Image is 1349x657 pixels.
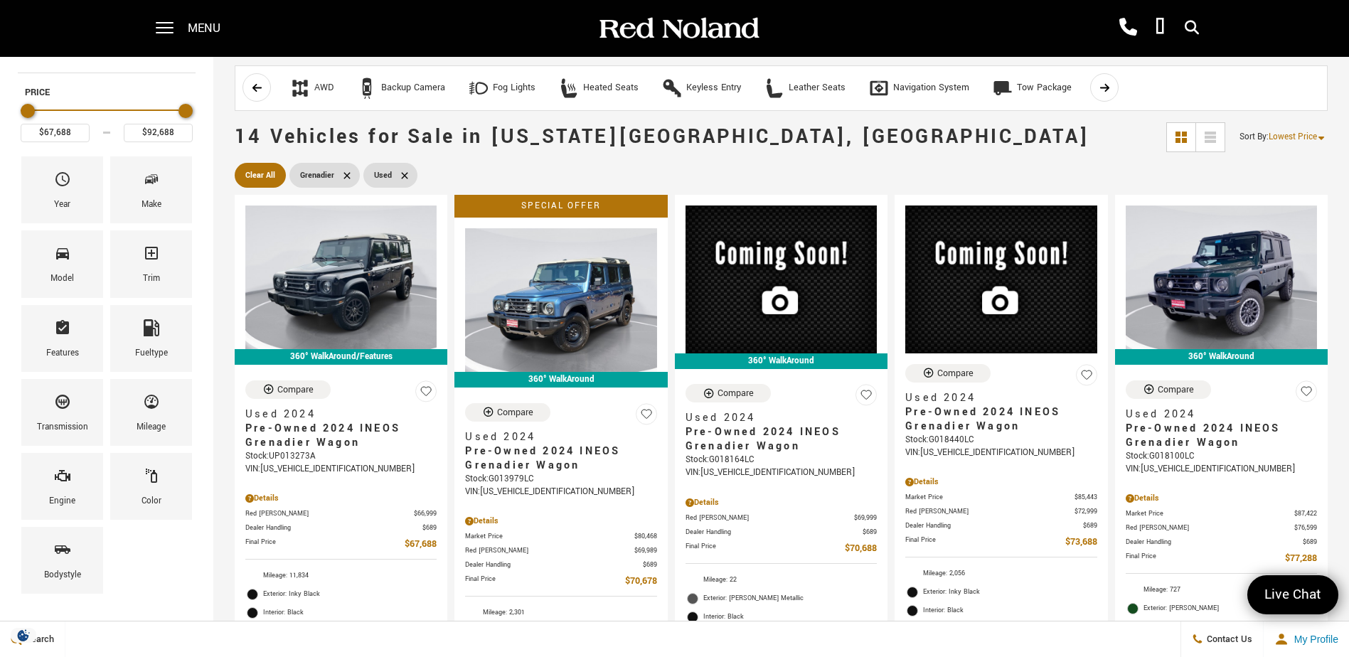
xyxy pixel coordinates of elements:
[54,167,71,197] span: Year
[597,16,760,41] img: Red Noland Auto Group
[245,450,437,463] div: Stock : UP013273A
[905,506,1097,517] a: Red [PERSON_NAME] $72,999
[686,205,877,353] img: 2024 INEOS Grenadier Wagon
[414,508,437,519] span: $66,999
[905,391,1097,434] a: Used 2024Pre-Owned 2024 INEOS Grenadier Wagon
[1115,349,1328,365] div: 360° WalkAround
[654,73,749,103] button: Keyless EntryKeyless Entry
[143,241,160,271] span: Trim
[1126,581,1317,599] li: Mileage: 727
[1090,73,1119,102] button: scroll right
[21,124,90,142] input: Minimum
[1285,551,1317,566] span: $77,288
[110,305,192,372] div: FueltypeFueltype
[289,78,311,99] div: AWD
[1065,535,1097,550] span: $73,688
[245,537,405,552] span: Final Price
[465,574,656,589] a: Final Price $70,678
[1126,492,1317,505] div: Pricing Details - Pre-Owned 2024 INEOS Grenadier Wagon With Navigation & 4WD
[686,541,877,556] a: Final Price $70,688
[686,513,854,523] span: Red [PERSON_NAME]
[493,82,535,95] div: Fog Lights
[245,407,426,422] span: Used 2024
[21,156,103,223] div: YearYear
[992,78,1013,99] div: Tow Package
[1126,380,1211,399] button: Compare Vehicle
[855,384,877,412] button: Save Vehicle
[1143,602,1317,616] span: Exterior: [PERSON_NAME]
[465,473,656,486] div: Stock : G013979LC
[465,560,642,570] span: Dealer Handling
[21,305,103,372] div: FeaturesFeatures
[245,407,437,450] a: Used 2024Pre-Owned 2024 INEOS Grenadier Wagon
[1269,131,1317,143] span: Lowest Price
[465,545,656,556] a: Red [PERSON_NAME] $69,989
[905,434,1097,447] div: Stock : G018440LC
[905,205,1097,353] img: 2024 INEOS Grenadier Wagon
[54,464,71,493] span: Engine
[465,560,656,570] a: Dealer Handling $689
[1126,463,1317,476] div: VIN: [US_VEHICLE_IDENTIFICATION_NUMBER]
[245,422,426,450] span: Pre-Owned 2024 INEOS Grenadier Wagon
[44,567,81,583] div: Bodystyle
[686,527,877,538] a: Dealer Handling $689
[37,420,88,435] div: Transmission
[263,606,437,620] span: Interior: Black
[860,73,977,103] button: Navigation SystemNavigation System
[381,82,445,95] div: Backup Camera
[905,506,1074,517] span: Red [PERSON_NAME]
[636,403,657,431] button: Save Vehicle
[686,411,866,425] span: Used 2024
[703,592,877,606] span: Exterior: [PERSON_NAME] Metallic
[1203,633,1252,646] span: Contact Us
[686,454,877,466] div: Stock : G018164LC
[422,523,437,533] span: $689
[905,476,1097,488] div: Pricing Details - Pre-Owned 2024 INEOS Grenadier Wagon With Navigation & 4WD
[1303,537,1317,547] span: $689
[583,82,639,95] div: Heated Seats
[178,104,193,118] div: Maximum Price
[1126,551,1317,566] a: Final Price $77,288
[634,545,657,556] span: $69,989
[465,444,646,473] span: Pre-Owned 2024 INEOS Grenadier Wagon
[497,406,533,419] div: Compare
[282,73,341,103] button: AWDAWD
[235,349,447,365] div: 360° WalkAround/Features
[465,430,656,473] a: Used 2024Pre-Owned 2024 INEOS Grenadier Wagon
[7,628,40,643] section: Click to Open Cookie Consent Modal
[348,73,453,103] button: Backup CameraBackup Camera
[764,78,785,99] div: Leather Seats
[686,425,866,454] span: Pre-Owned 2024 INEOS Grenadier Wagon
[50,271,74,287] div: Model
[1017,82,1072,95] div: Tow Package
[465,604,656,622] li: Mileage: 2,301
[245,492,437,505] div: Pricing Details - Pre-Owned 2024 INEOS Grenadier Wagon With Navigation & 4WD
[634,531,657,542] span: $80,468
[1126,407,1306,422] span: Used 2024
[1126,450,1317,463] div: Stock : G018100LC
[124,124,193,142] input: Maximum
[21,453,103,520] div: EngineEngine
[7,628,40,643] img: Opt-Out Icon
[1126,407,1317,450] a: Used 2024Pre-Owned 2024 INEOS Grenadier Wagon
[789,82,846,95] div: Leather Seats
[686,384,771,402] button: Compare Vehicle
[905,520,1082,531] span: Dealer Handling
[242,73,271,102] button: scroll left
[1126,537,1303,547] span: Dealer Handling
[1083,520,1097,531] span: $689
[110,453,192,520] div: ColorColor
[314,82,334,95] div: AWD
[465,430,646,444] span: Used 2024
[54,241,71,271] span: Model
[143,464,160,493] span: Color
[374,166,392,184] span: Used
[686,541,845,556] span: Final Price
[300,166,334,184] span: Grenadier
[465,574,624,589] span: Final Price
[245,567,437,585] li: Mileage: 11,834
[1126,523,1294,533] span: Red [PERSON_NAME]
[905,520,1097,531] a: Dealer Handling $689
[465,486,656,498] div: VIN: [US_VEHICLE_IDENTIFICATION_NUMBER]
[245,523,422,533] span: Dealer Handling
